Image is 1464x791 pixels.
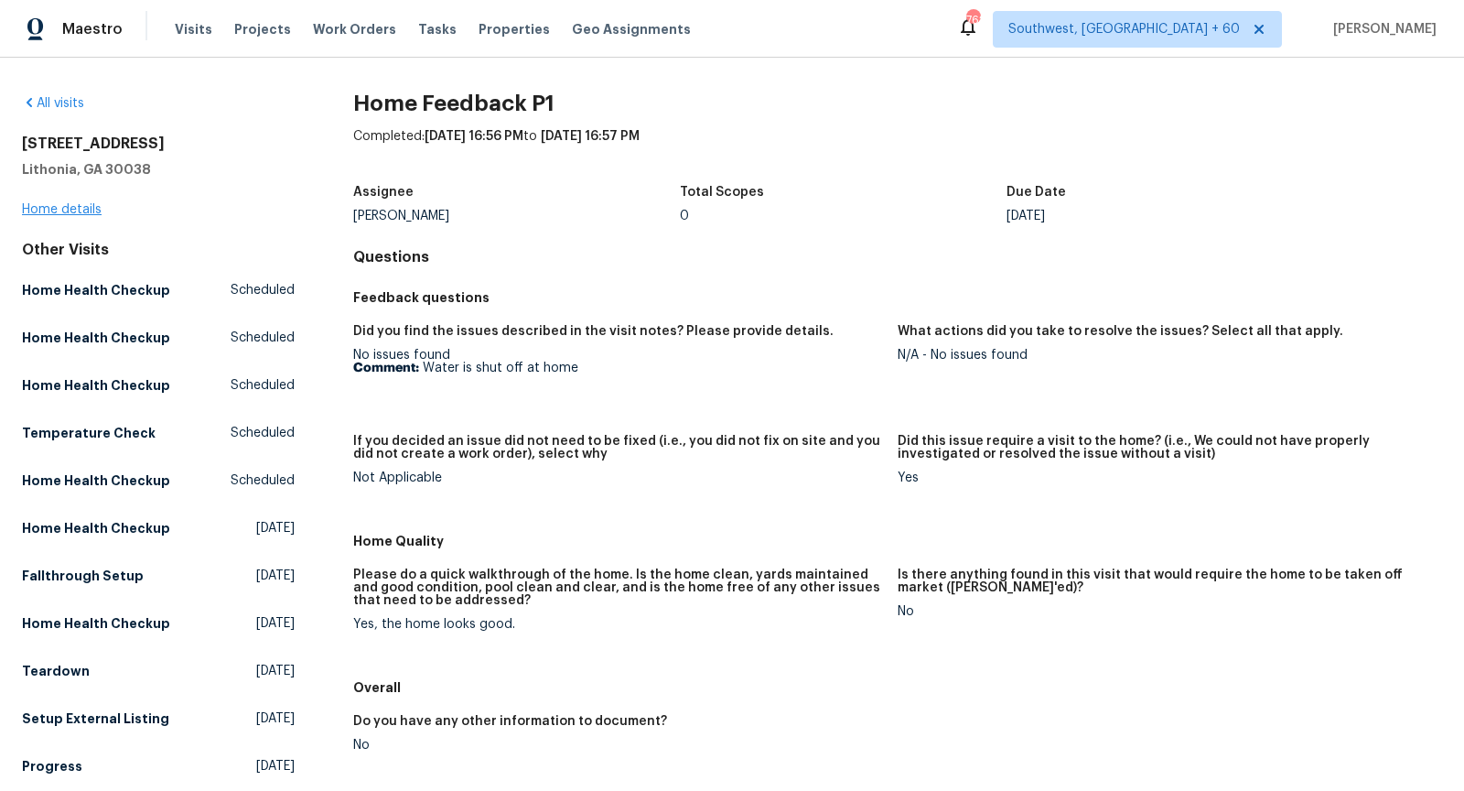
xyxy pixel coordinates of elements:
[22,417,295,450] a: Temperature CheckScheduled
[22,512,295,545] a: Home Health Checkup[DATE]
[353,362,419,374] b: Comment:
[898,471,1427,484] div: Yes
[680,186,764,199] h5: Total Scopes
[425,130,523,143] span: [DATE] 16:56 PM
[353,288,1442,307] h5: Feedback questions
[353,569,883,607] h5: Please do a quick walkthrough of the home. Is the home clean, yards maintained and good condition...
[572,20,691,38] span: Geo Assignments
[231,281,295,299] span: Scheduled
[353,210,680,222] div: [PERSON_NAME]
[479,20,550,38] span: Properties
[966,11,979,29] div: 762
[22,471,170,490] h5: Home Health Checkup
[22,329,170,347] h5: Home Health Checkup
[231,376,295,395] span: Scheduled
[62,20,123,38] span: Maestro
[256,710,295,728] span: [DATE]
[898,435,1427,461] h5: Did this issue require a visit to the home? (i.e., We could not have properly investigated or res...
[22,662,90,680] h5: Teardown
[353,532,1442,550] h5: Home Quality
[1008,20,1240,38] span: Southwest, [GEOGRAPHIC_DATA] + 60
[1006,210,1333,222] div: [DATE]
[234,20,291,38] span: Projects
[353,186,414,199] h5: Assignee
[256,662,295,680] span: [DATE]
[313,20,396,38] span: Work Orders
[898,325,1343,338] h5: What actions did you take to resolve the issues? Select all that apply.
[22,655,295,688] a: Teardown[DATE]
[898,349,1427,362] div: N/A - No issues found
[353,349,883,374] div: No issues found
[22,135,295,153] h2: [STREET_ADDRESS]
[353,362,883,374] p: Water is shut off at home
[353,715,667,728] h5: Do you have any other information to document?
[680,210,1006,222] div: 0
[256,614,295,633] span: [DATE]
[22,464,295,497] a: Home Health CheckupScheduled
[1006,186,1066,199] h5: Due Date
[353,471,883,484] div: Not Applicable
[22,274,295,307] a: Home Health CheckupScheduled
[22,567,144,585] h5: Fallthrough Setup
[256,567,295,585] span: [DATE]
[353,127,1442,175] div: Completed: to
[541,130,640,143] span: [DATE] 16:57 PM
[22,614,170,633] h5: Home Health Checkup
[22,424,156,442] h5: Temperature Check
[353,248,1442,266] h4: Questions
[22,710,169,728] h5: Setup External Listing
[898,569,1427,594] h5: Is there anything found in this visit that would require the home to be taken off market ([PERSON...
[22,97,84,110] a: All visits
[418,23,457,36] span: Tasks
[353,325,834,338] h5: Did you find the issues described in the visit notes? Please provide details.
[256,519,295,537] span: [DATE]
[1326,20,1437,38] span: [PERSON_NAME]
[231,424,295,442] span: Scheduled
[353,739,883,752] div: No
[22,702,295,735] a: Setup External Listing[DATE]
[353,94,1442,113] h2: Home Feedback P1
[898,605,1427,618] div: No
[22,519,170,537] h5: Home Health Checkup
[22,281,170,299] h5: Home Health Checkup
[231,471,295,490] span: Scheduled
[22,559,295,592] a: Fallthrough Setup[DATE]
[353,618,883,631] div: Yes, the home looks good.
[22,757,82,775] h5: Progress
[256,757,295,775] span: [DATE]
[353,435,883,461] h5: If you decided an issue did not need to be fixed (i.e., you did not fix on site and you did not c...
[175,20,212,38] span: Visits
[22,321,295,354] a: Home Health CheckupScheduled
[22,369,295,402] a: Home Health CheckupScheduled
[231,329,295,347] span: Scheduled
[22,376,170,395] h5: Home Health Checkup
[22,750,295,783] a: Progress[DATE]
[353,678,1442,697] h5: Overall
[22,607,295,640] a: Home Health Checkup[DATE]
[22,160,295,179] h5: Lithonia, GA 30038
[22,203,102,216] a: Home details
[22,241,295,259] div: Other Visits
